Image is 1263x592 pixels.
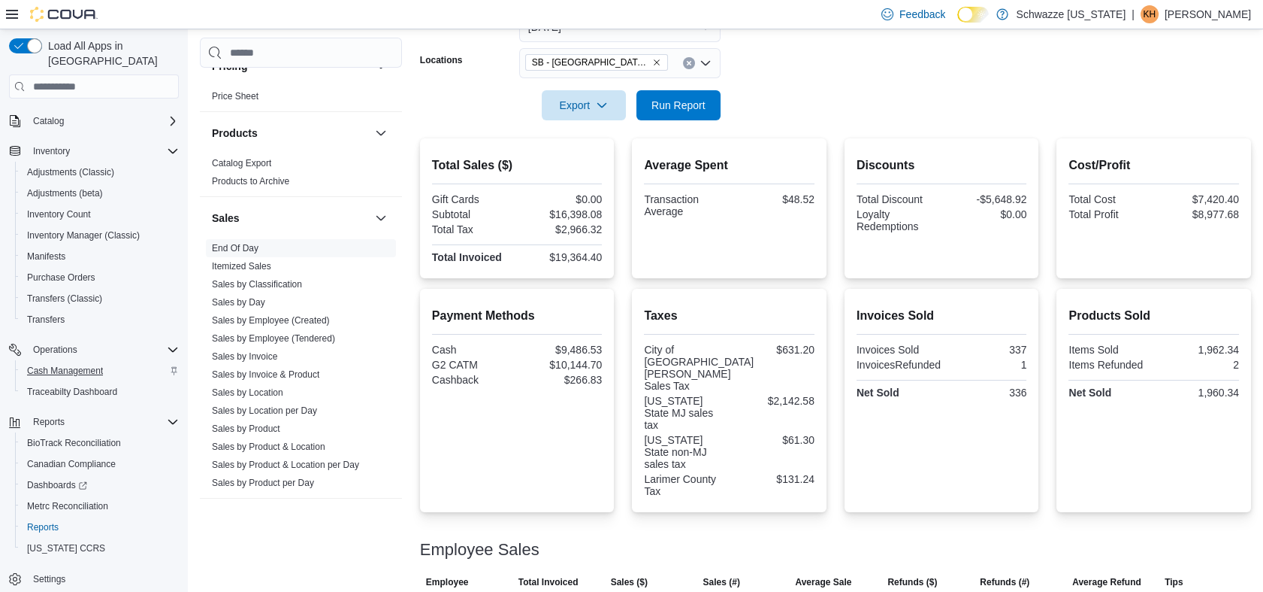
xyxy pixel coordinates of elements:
[1165,576,1183,588] span: Tips
[520,374,602,386] div: $266.83
[644,193,726,217] div: Transaction Average
[21,163,120,181] a: Adjustments (Classic)
[212,261,271,272] a: Itemized Sales
[426,576,469,588] span: Employee
[212,158,271,168] a: Catalog Export
[3,111,185,132] button: Catalog
[21,497,114,515] a: Metrc Reconciliation
[212,176,289,187] a: Products to Archive
[1157,359,1239,371] div: 2
[857,387,899,399] strong: Net Sold
[1068,156,1239,175] h2: Cost/Profit
[21,362,179,380] span: Cash Management
[15,183,185,204] button: Adjustments (beta)
[21,205,179,223] span: Inventory Count
[212,157,271,169] span: Catalog Export
[957,7,989,23] input: Dark Mode
[42,38,179,68] span: Load All Apps in [GEOGRAPHIC_DATA]
[27,112,179,130] span: Catalog
[212,243,258,253] a: End Of Day
[21,434,127,452] a: BioTrack Reconciliation
[887,576,937,588] span: Refunds ($)
[212,315,330,326] a: Sales by Employee (Created)
[212,405,317,417] span: Sales by Location per Day
[33,416,65,428] span: Reports
[21,539,111,557] a: [US_STATE] CCRS
[15,360,185,381] button: Cash Management
[15,225,185,246] button: Inventory Manager (Classic)
[21,497,179,515] span: Metrc Reconciliation
[3,339,185,360] button: Operations
[733,193,814,205] div: $48.52
[212,405,317,416] a: Sales by Location per Day
[520,359,602,371] div: $10,144.70
[857,359,941,371] div: InvoicesRefunded
[1144,5,1156,23] span: KH
[27,229,140,241] span: Inventory Manager (Classic)
[21,290,179,308] span: Transfers (Classic)
[27,386,117,398] span: Traceabilty Dashboard
[15,246,185,267] button: Manifests
[27,413,179,431] span: Reports
[33,145,70,157] span: Inventory
[212,351,277,362] a: Sales by Invoice
[432,359,514,371] div: G2 CATM
[372,124,390,142] button: Products
[21,311,179,329] span: Transfers
[21,205,97,223] a: Inventory Count
[27,208,91,220] span: Inventory Count
[947,359,1026,371] div: 1
[3,141,185,162] button: Inventory
[27,569,179,588] span: Settings
[15,381,185,402] button: Traceabilty Dashboard
[21,476,179,494] span: Dashboards
[212,387,283,398] a: Sales by Location
[27,142,76,160] button: Inventory
[644,307,814,325] h2: Taxes
[760,344,814,356] div: $631.20
[15,204,185,225] button: Inventory Count
[212,441,325,453] span: Sales by Product & Location
[27,479,87,491] span: Dashboards
[644,434,726,470] div: [US_STATE] State non-MJ sales tax
[21,383,179,401] span: Traceabilty Dashboard
[651,98,706,113] span: Run Report
[212,424,280,434] a: Sales by Product
[27,187,103,199] span: Adjustments (beta)
[1068,387,1111,399] strong: Net Sold
[420,541,539,559] h3: Employee Sales
[1072,576,1141,588] span: Average Refund
[21,383,123,401] a: Traceabilty Dashboard
[420,54,463,66] label: Locations
[200,239,402,498] div: Sales
[212,242,258,254] span: End Of Day
[532,55,649,70] span: SB - [GEOGRAPHIC_DATA][PERSON_NAME]
[525,54,668,71] span: SB - Fort Collins
[520,251,602,263] div: $19,364.40
[212,296,265,308] span: Sales by Day
[212,314,330,326] span: Sales by Employee (Created)
[944,208,1026,220] div: $0.00
[1157,193,1239,205] div: $7,420.40
[551,90,617,120] span: Export
[212,478,314,488] a: Sales by Product per Day
[27,341,83,359] button: Operations
[432,208,514,220] div: Subtotal
[27,365,103,377] span: Cash Management
[857,208,938,232] div: Loyalty Redemptions
[21,311,71,329] a: Transfers
[212,442,325,452] a: Sales by Product & Location
[944,193,1026,205] div: -$5,648.92
[27,341,179,359] span: Operations
[27,142,179,160] span: Inventory
[27,413,71,431] button: Reports
[27,437,121,449] span: BioTrack Reconciliation
[432,374,514,386] div: Cashback
[1068,307,1239,325] h2: Products Sold
[27,272,95,284] span: Purchase Orders
[432,344,514,356] div: Cash
[1068,344,1150,356] div: Items Sold
[21,518,65,536] a: Reports
[15,309,185,330] button: Transfers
